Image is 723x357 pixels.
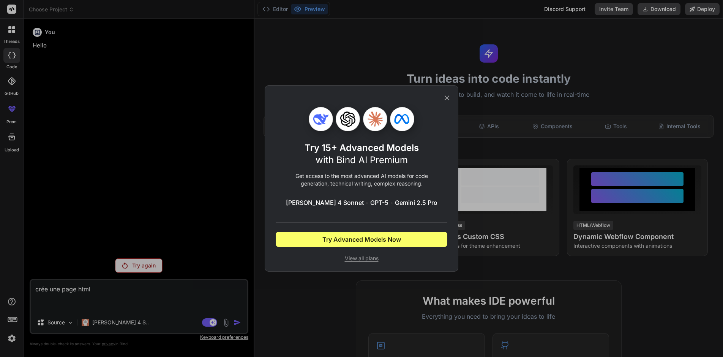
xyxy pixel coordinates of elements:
h1: Try 15+ Advanced Models [305,142,419,166]
button: Try Advanced Models Now [276,232,447,247]
img: Deepseek [313,112,328,127]
span: Try Advanced Models Now [322,235,401,244]
span: View all plans [276,255,447,262]
p: Get access to the most advanced AI models for code generation, technical writing, complex reasoning. [276,172,447,187]
span: [PERSON_NAME] 4 Sonnet [286,198,364,207]
span: with Bind AI Premium [316,154,408,165]
span: • [365,198,369,207]
span: Gemini 2.5 Pro [395,198,437,207]
span: GPT-5 [370,198,388,207]
span: • [390,198,393,207]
